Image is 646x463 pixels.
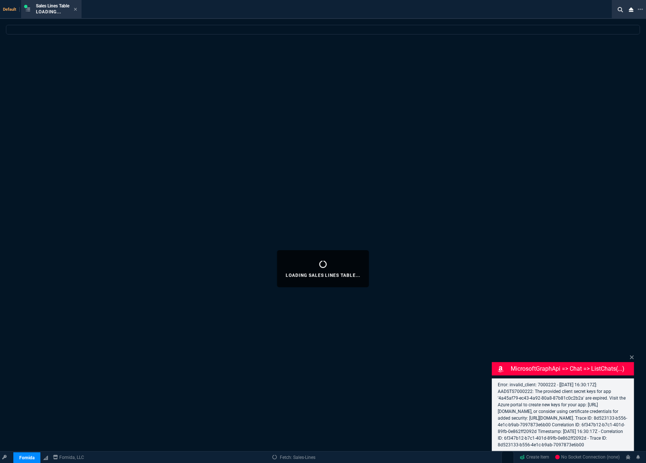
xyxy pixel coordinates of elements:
p: Loading Sales Lines Table... [286,272,360,278]
p: Loading... [36,9,69,15]
p: Error: invalid_client: 7000222 - [[DATE] 16:30:17Z]: AADSTS7000222: The provided client secret ke... [498,381,628,448]
span: Sales Lines Table [36,3,69,9]
nx-icon: Search [615,5,626,14]
nx-icon: Open New Tab [638,6,643,13]
a: Fetch: Sales-Lines [272,454,315,461]
span: Default [3,7,20,12]
nx-icon: Close Workbench [626,5,636,14]
a: Create Item [517,452,553,463]
nx-icon: Close Tab [74,7,77,13]
span: No Socket Connection (none) [556,455,620,460]
a: msbcCompanyName [51,454,87,461]
p: MicrosoftGraphApi => chat => listChats(...) [511,364,633,373]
